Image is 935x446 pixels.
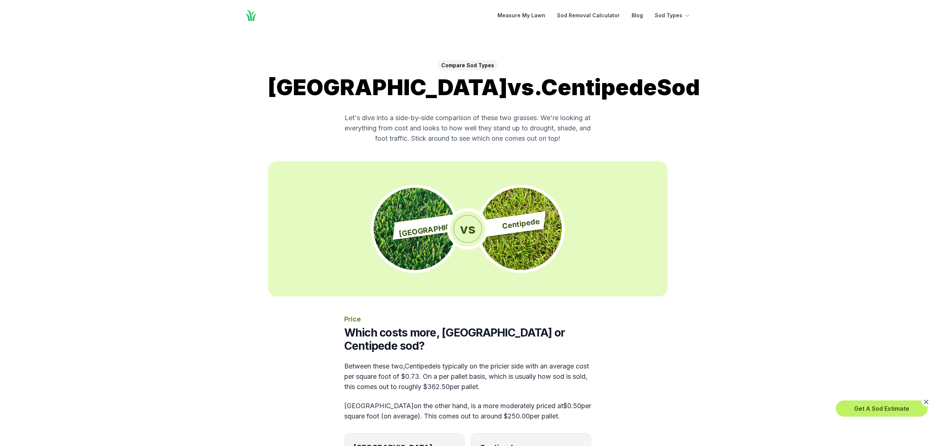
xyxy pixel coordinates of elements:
button: Sod Types [655,11,691,20]
button: Get A Sod Estimate [836,400,928,417]
span: Compare Sod Types [438,60,498,71]
img: Close up photo of Bermuda sod [374,188,456,270]
a: Sod Removal Calculator [557,11,620,20]
img: Close up photo of Centipede sod [479,188,562,270]
span: [GEOGRAPHIC_DATA] [398,218,478,239]
span: vs [453,215,482,243]
p: Between these two, Centipede is typically on the pricier side with an average cost per square foo... [344,361,591,392]
a: Measure My Lawn [497,11,545,20]
span: Centipede [501,216,540,231]
h2: Which costs more, [GEOGRAPHIC_DATA] or Centipede sod? [344,326,591,352]
span: [GEOGRAPHIC_DATA] vs. Centipede Sod [268,74,700,100]
a: Blog [632,11,643,20]
p: Let's dive into a side-by-side comparison of these two grasses. We're looking at everything from ... [344,113,591,144]
p: Price [344,314,591,324]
